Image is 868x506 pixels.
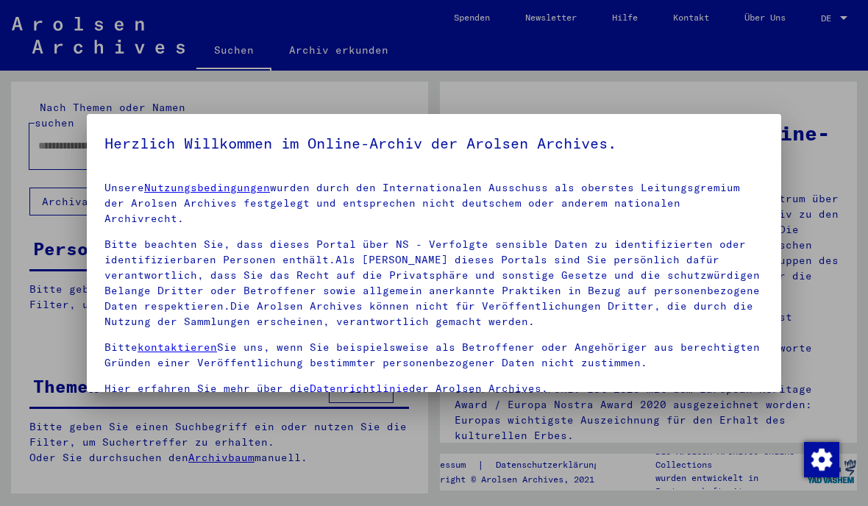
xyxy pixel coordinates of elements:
h5: Herzlich Willkommen im Online-Archiv der Arolsen Archives. [104,132,764,155]
a: kontaktieren [138,341,217,354]
p: Unsere wurden durch den Internationalen Ausschuss als oberstes Leitungsgremium der Arolsen Archiv... [104,180,764,227]
a: Datenrichtlinie [310,382,409,395]
p: Hier erfahren Sie mehr über die der Arolsen Archives. [104,381,764,396]
p: Bitte Sie uns, wenn Sie beispielsweise als Betroffener oder Angehöriger aus berechtigten Gründen ... [104,340,764,371]
img: Zustimmung ändern [804,442,839,477]
p: Bitte beachten Sie, dass dieses Portal über NS - Verfolgte sensible Daten zu identifizierten oder... [104,237,764,329]
a: Nutzungsbedingungen [144,181,270,194]
div: Zustimmung ändern [803,441,839,477]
